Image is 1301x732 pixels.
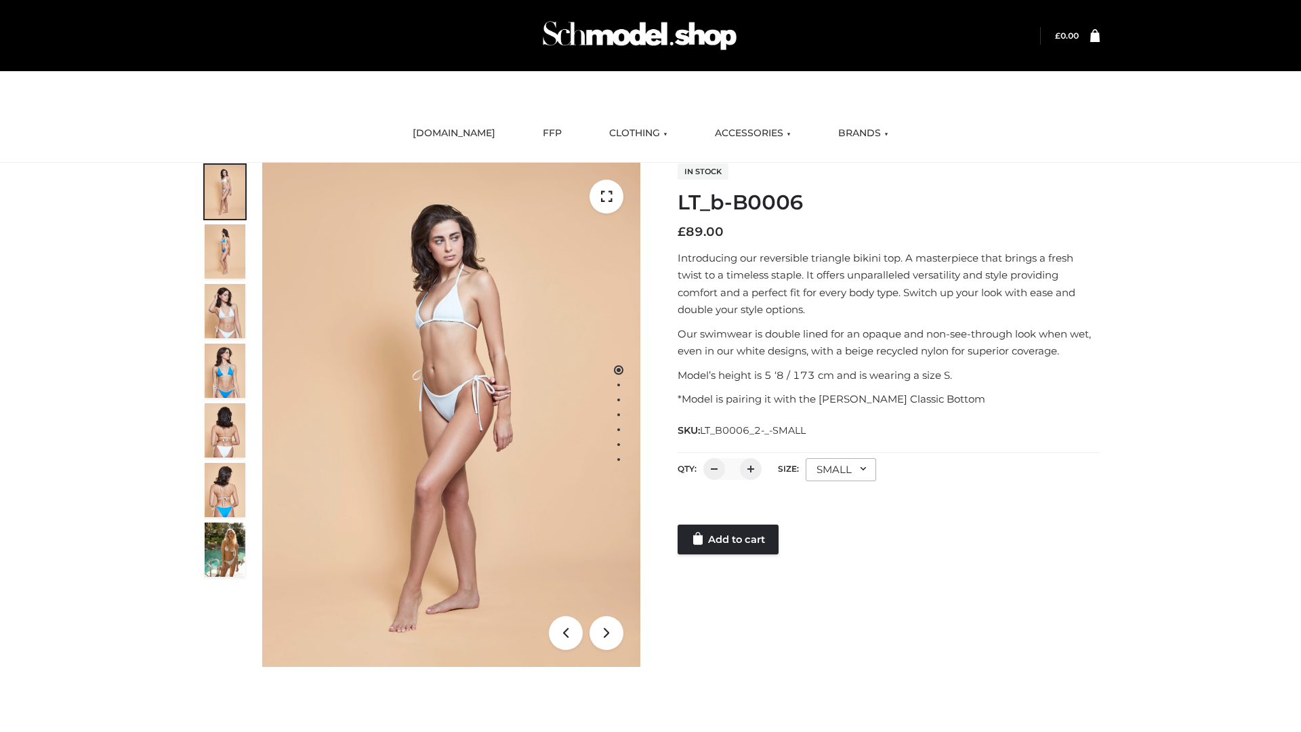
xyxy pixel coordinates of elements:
[205,284,245,338] img: ArielClassicBikiniTop_CloudNine_AzureSky_OW114ECO_3-scaled.jpg
[678,422,807,439] span: SKU:
[678,163,728,180] span: In stock
[678,325,1100,360] p: Our swimwear is double lined for an opaque and non-see-through look when wet, even in our white d...
[599,119,678,148] a: CLOTHING
[205,403,245,457] img: ArielClassicBikiniTop_CloudNine_AzureSky_OW114ECO_7-scaled.jpg
[700,424,806,436] span: LT_B0006_2-_-SMALL
[1055,30,1060,41] span: £
[678,224,724,239] bdi: 89.00
[205,224,245,279] img: ArielClassicBikiniTop_CloudNine_AzureSky_OW114ECO_2-scaled.jpg
[705,119,801,148] a: ACCESSORIES
[538,9,741,62] img: Schmodel Admin 964
[1055,30,1079,41] a: £0.00
[262,163,640,667] img: ArielClassicBikiniTop_CloudNine_AzureSky_OW114ECO_1
[205,165,245,219] img: ArielClassicBikiniTop_CloudNine_AzureSky_OW114ECO_1-scaled.jpg
[205,463,245,517] img: ArielClassicBikiniTop_CloudNine_AzureSky_OW114ECO_8-scaled.jpg
[205,344,245,398] img: ArielClassicBikiniTop_CloudNine_AzureSky_OW114ECO_4-scaled.jpg
[205,523,245,577] img: Arieltop_CloudNine_AzureSky2.jpg
[778,464,799,474] label: Size:
[1055,30,1079,41] bdi: 0.00
[678,390,1100,408] p: *Model is pairing it with the [PERSON_NAME] Classic Bottom
[828,119,899,148] a: BRANDS
[678,190,1100,215] h1: LT_b-B0006
[678,249,1100,319] p: Introducing our reversible triangle bikini top. A masterpiece that brings a fresh twist to a time...
[402,119,505,148] a: [DOMAIN_NAME]
[678,367,1100,384] p: Model’s height is 5 ‘8 / 173 cm and is wearing a size S.
[806,458,876,481] div: SMALL
[678,525,779,554] a: Add to cart
[678,464,697,474] label: QTY:
[533,119,572,148] a: FFP
[678,224,686,239] span: £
